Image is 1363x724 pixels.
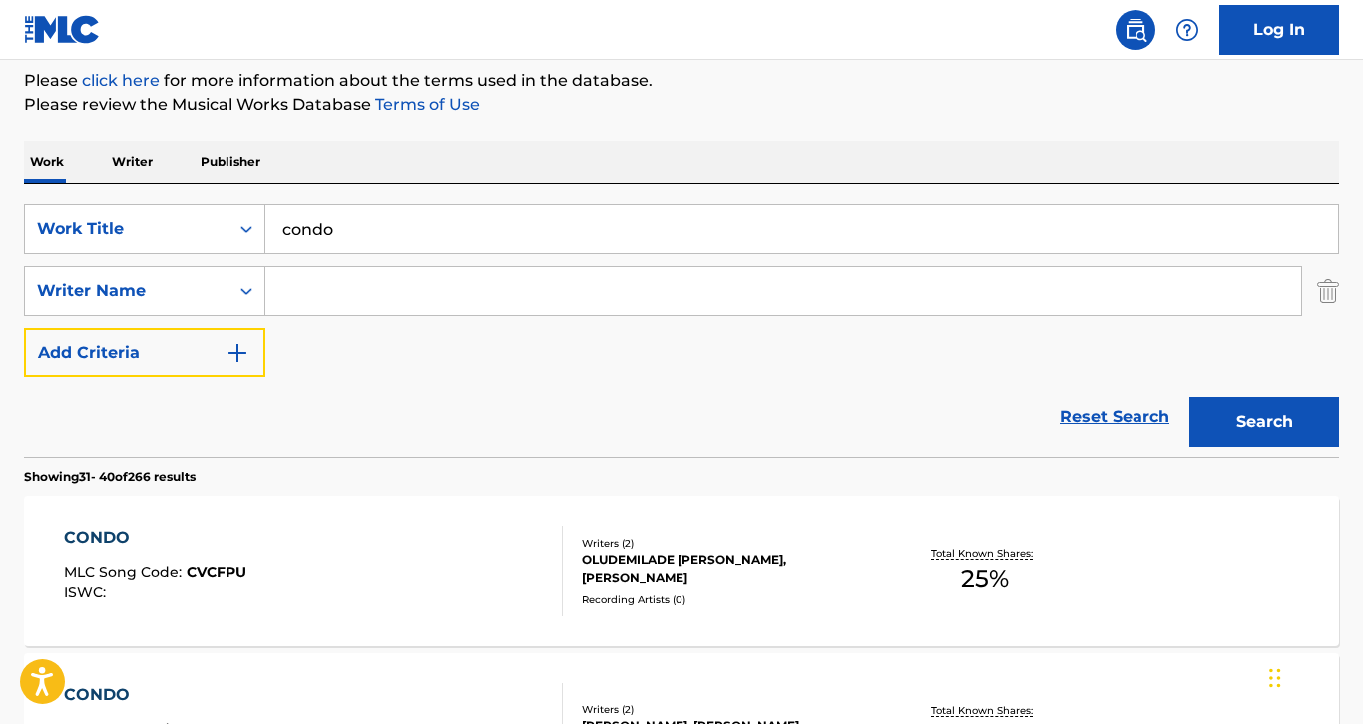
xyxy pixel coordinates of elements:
[24,141,70,183] p: Work
[64,563,187,581] span: MLC Song Code :
[226,341,249,364] img: 9d2ae6d4665cec9f34b9.svg
[37,217,217,241] div: Work Title
[1189,397,1339,447] button: Search
[582,592,875,607] div: Recording Artists ( 0 )
[82,71,160,90] a: click here
[582,702,875,717] div: Writers ( 2 )
[931,703,1038,718] p: Total Known Shares:
[931,546,1038,561] p: Total Known Shares:
[24,496,1339,646] a: CONDOMLC Song Code:CVCFPUISWC:Writers (2)OLUDEMILADE [PERSON_NAME], [PERSON_NAME]Recording Artist...
[195,141,266,183] p: Publisher
[582,536,875,551] div: Writers ( 2 )
[64,526,246,550] div: CONDO
[1116,10,1155,50] a: Public Search
[24,328,265,377] button: Add Criteria
[24,468,196,486] p: Showing 31 - 40 of 266 results
[24,93,1339,117] p: Please review the Musical Works Database
[1219,5,1339,55] a: Log In
[1269,648,1281,708] div: Drag
[1167,10,1207,50] div: Help
[961,561,1009,597] span: 25 %
[106,141,159,183] p: Writer
[24,15,101,44] img: MLC Logo
[24,204,1339,457] form: Search Form
[1175,18,1199,42] img: help
[1050,395,1179,439] a: Reset Search
[24,69,1339,93] p: Please for more information about the terms used in the database.
[1124,18,1147,42] img: search
[1317,266,1339,316] img: Delete Criterion
[1263,628,1363,724] iframe: Chat Widget
[64,683,252,707] div: CONDO
[187,563,246,581] span: CVCFPU
[371,95,480,114] a: Terms of Use
[64,583,111,601] span: ISWC :
[37,279,217,303] div: Writer Name
[582,551,875,587] div: OLUDEMILADE [PERSON_NAME], [PERSON_NAME]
